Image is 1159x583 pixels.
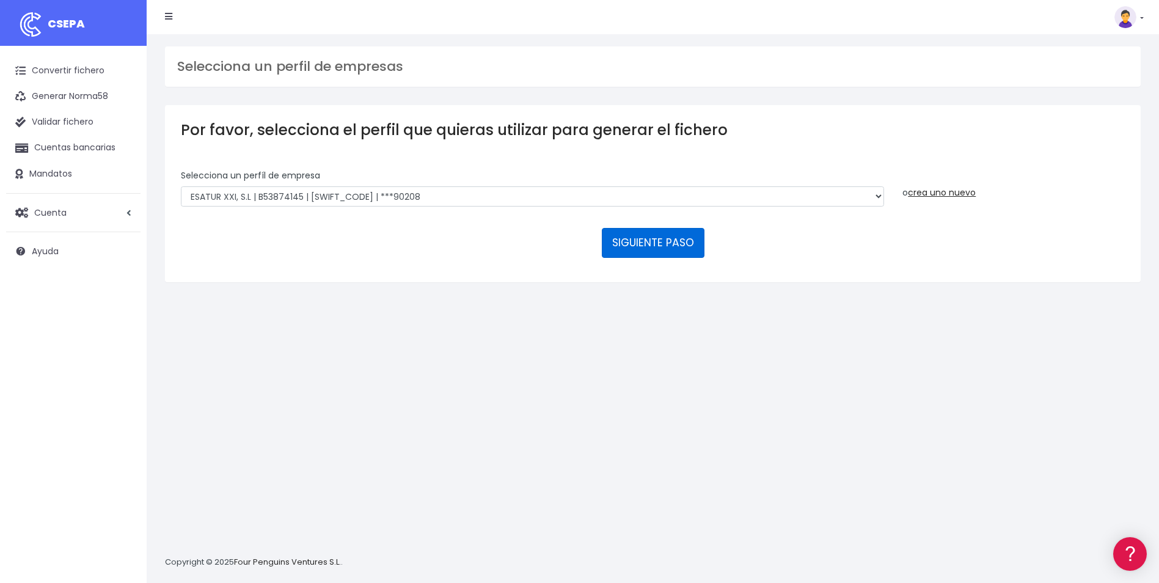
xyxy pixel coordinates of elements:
button: Contáctanos [12,327,232,348]
div: Programadores [12,293,232,305]
span: Cuenta [34,206,67,218]
div: Información general [12,85,232,97]
a: Validar fichero [6,109,141,135]
div: o [902,169,1125,199]
h3: Selecciona un perfil de empresas [177,59,1128,75]
a: Videotutoriales [12,193,232,211]
h3: Por favor, selecciona el perfil que quieras utilizar para generar el fichero [181,121,1125,139]
a: Problemas habituales [12,174,232,193]
a: Cuenta [6,200,141,226]
div: Facturación [12,243,232,254]
a: Mandatos [6,161,141,187]
p: Copyright © 2025 . [165,556,343,569]
label: Selecciona un perfíl de empresa [181,169,320,182]
a: Perfiles de empresas [12,211,232,230]
a: POWERED BY ENCHANT [168,352,235,364]
a: Información general [12,104,232,123]
a: API [12,312,232,331]
span: CSEPA [48,16,85,31]
a: Ayuda [6,238,141,264]
span: Ayuda [32,245,59,257]
img: logo [15,9,46,40]
img: profile [1114,6,1136,28]
a: Convertir fichero [6,58,141,84]
a: General [12,262,232,281]
button: SIGUIENTE PASO [602,228,704,257]
a: Generar Norma58 [6,84,141,109]
div: Convertir ficheros [12,135,232,147]
a: Cuentas bancarias [6,135,141,161]
a: Formatos [12,155,232,174]
a: Four Penguins Ventures S.L. [234,556,341,568]
a: crea uno nuevo [908,186,976,199]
